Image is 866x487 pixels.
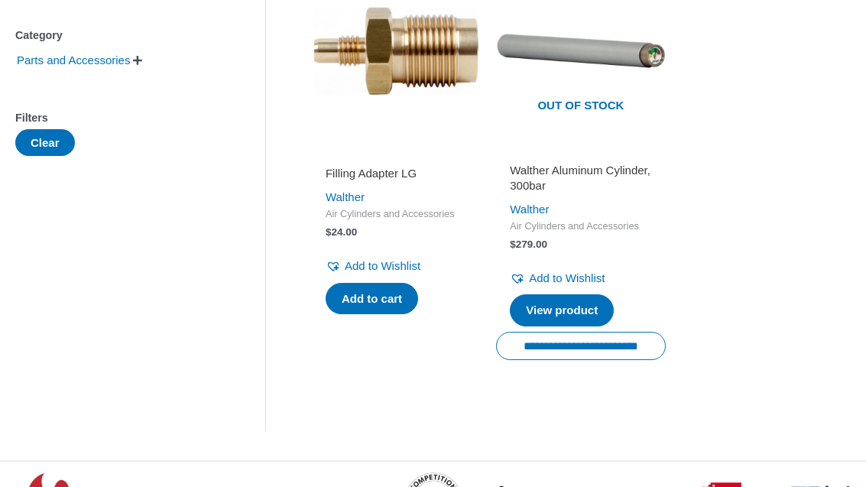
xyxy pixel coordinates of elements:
button: Clear [15,129,75,156]
a: Walther [326,190,365,203]
a: Parts and Accessories [15,53,131,66]
span: $ [510,239,516,250]
a: Walther [510,203,549,216]
div: Category [15,24,219,47]
span:  [133,55,142,66]
a: Add to Wishlist [510,268,605,289]
bdi: 279.00 [510,239,547,250]
span: Add to Wishlist [345,259,420,272]
bdi: 24.00 [326,226,357,238]
a: Add to cart: “Filling Adapter LG” [326,283,418,315]
a: Filling Adapter LG [326,166,467,187]
span: Parts and Accessories [15,47,131,73]
a: Walther Aluminum Cylinder, 300bar [510,163,651,199]
a: Add to Wishlist [326,255,420,277]
a: Read more about “Walther Aluminum Cylinder, 300bar” [510,294,614,326]
span: Air Cylinders and Accessories [326,208,467,221]
span: $ [326,226,332,238]
h2: Walther Aluminum Cylinder, 300bar [510,163,651,193]
iframe: Customer reviews powered by Trustpilot [510,144,651,163]
span: Add to Wishlist [529,271,605,284]
div: Filters [15,107,219,129]
iframe: Customer reviews powered by Trustpilot [326,144,467,163]
span: Air Cylinders and Accessories [510,220,651,233]
h2: Filling Adapter LG [326,166,467,181]
span: Out of stock [508,89,654,124]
